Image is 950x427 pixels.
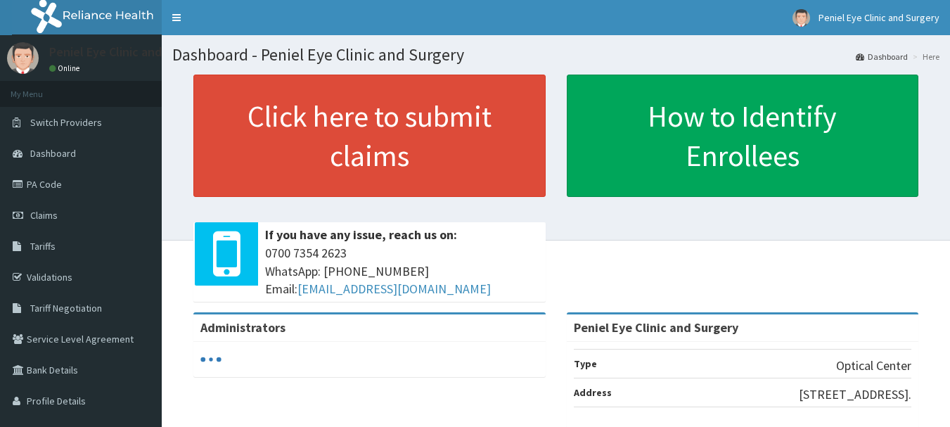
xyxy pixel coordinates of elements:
b: Type [574,357,597,370]
p: Optical Center [836,357,911,375]
svg: audio-loading [200,349,222,370]
a: Dashboard [856,51,908,63]
b: Administrators [200,319,285,336]
span: Dashboard [30,147,76,160]
a: [EMAIL_ADDRESS][DOMAIN_NAME] [297,281,491,297]
img: User Image [7,42,39,74]
span: 0700 7354 2623 WhatsApp: [PHONE_NUMBER] Email: [265,244,539,298]
p: Peniel Eye Clinic and Surgery [49,46,207,58]
span: Switch Providers [30,116,102,129]
span: Peniel Eye Clinic and Surgery [819,11,939,24]
span: Tariff Negotiation [30,302,102,314]
h1: Dashboard - Peniel Eye Clinic and Surgery [172,46,939,64]
li: Here [909,51,939,63]
span: Tariffs [30,240,56,253]
img: User Image [792,9,810,27]
span: Claims [30,209,58,222]
b: Address [574,386,612,399]
a: How to Identify Enrollees [567,75,919,197]
a: Click here to submit claims [193,75,546,197]
a: Online [49,63,83,73]
b: If you have any issue, reach us on: [265,227,457,243]
strong: Peniel Eye Clinic and Surgery [574,319,738,336]
p: [STREET_ADDRESS]. [799,385,911,404]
